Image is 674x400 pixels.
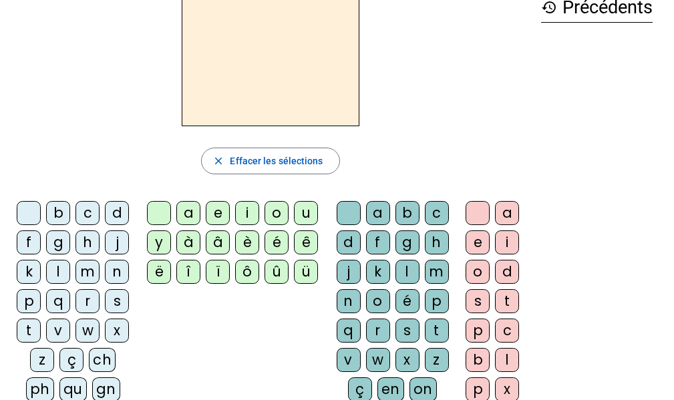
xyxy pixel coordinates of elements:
div: b [46,201,70,225]
div: v [46,319,70,343]
div: l [46,260,70,284]
div: b [466,348,490,372]
div: n [337,289,361,313]
div: o [366,289,390,313]
div: k [17,260,41,284]
div: g [395,230,419,254]
div: i [495,230,519,254]
button: Effacer les sélections [201,148,339,174]
div: ch [89,348,116,372]
div: v [337,348,361,372]
div: h [75,230,100,254]
div: a [495,201,519,225]
div: q [46,289,70,313]
mat-icon: close [212,155,224,167]
div: ü [294,260,318,284]
div: s [105,289,129,313]
div: é [265,230,289,254]
div: t [425,319,449,343]
span: Effacer les sélections [230,153,323,169]
div: c [495,319,519,343]
div: o [466,260,490,284]
div: x [105,319,129,343]
div: ô [235,260,259,284]
div: û [265,260,289,284]
div: é [395,289,419,313]
div: t [495,289,519,313]
div: ë [147,260,171,284]
div: p [425,289,449,313]
div: à [176,230,200,254]
div: w [366,348,390,372]
div: ç [59,348,83,372]
div: r [75,289,100,313]
div: f [366,230,390,254]
div: h [425,230,449,254]
div: z [30,348,54,372]
div: l [495,348,519,372]
div: b [395,201,419,225]
div: ê [294,230,318,254]
div: p [17,289,41,313]
div: â [206,230,230,254]
div: e [206,201,230,225]
div: e [466,230,490,254]
div: w [75,319,100,343]
div: x [395,348,419,372]
div: u [294,201,318,225]
div: q [337,319,361,343]
div: m [425,260,449,284]
div: î [176,260,200,284]
div: k [366,260,390,284]
div: d [495,260,519,284]
div: è [235,230,259,254]
div: ï [206,260,230,284]
div: m [75,260,100,284]
div: i [235,201,259,225]
div: j [105,230,129,254]
div: o [265,201,289,225]
div: p [466,319,490,343]
div: a [366,201,390,225]
div: c [425,201,449,225]
div: l [395,260,419,284]
div: j [337,260,361,284]
div: r [366,319,390,343]
div: s [395,319,419,343]
div: g [46,230,70,254]
div: t [17,319,41,343]
div: s [466,289,490,313]
div: z [425,348,449,372]
div: y [147,230,171,254]
div: c [75,201,100,225]
div: d [337,230,361,254]
div: n [105,260,129,284]
div: d [105,201,129,225]
div: f [17,230,41,254]
div: a [176,201,200,225]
